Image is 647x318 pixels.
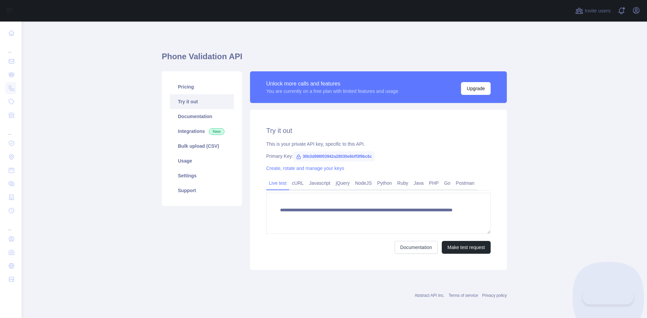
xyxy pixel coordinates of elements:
a: Javascript [306,178,333,188]
a: Live test [266,178,289,188]
div: ... [5,122,16,136]
div: You are currently on a free plan with limited features and usage [266,88,398,95]
div: Primary Key: [266,153,491,160]
a: Privacy policy [482,293,507,298]
a: PHP [426,178,441,188]
button: Upgrade [461,82,491,95]
a: Support [170,183,234,198]
h2: Try it out [266,126,491,135]
a: Try it out [170,94,234,109]
a: Settings [170,168,234,183]
a: cURL [289,178,306,188]
a: Python [374,178,395,188]
h1: Phone Validation API [162,51,507,67]
a: Bulk upload (CSV) [170,139,234,153]
a: Terms of service [449,293,478,298]
a: Documentation [395,241,438,254]
a: Postman [453,178,477,188]
a: Usage [170,153,234,168]
a: Create, rotate and manage your keys [266,166,344,171]
a: Integrations New [170,124,234,139]
a: Abstract API Inc. [415,293,445,298]
a: Pricing [170,79,234,94]
div: ... [5,40,16,54]
span: 30b3d996f03942a28030e6bff3f9bc6c [293,151,374,162]
a: Documentation [170,109,234,124]
button: Invite users [574,5,612,16]
span: Invite users [585,7,611,15]
a: Go [441,178,453,188]
div: This is your private API key, specific to this API. [266,141,491,147]
button: Make test request [442,241,491,254]
a: jQuery [333,178,352,188]
div: ... [5,218,16,232]
a: Java [411,178,427,188]
iframe: Toggle Customer Support [583,290,634,305]
a: NodeJS [352,178,374,188]
span: New [209,128,224,135]
div: Unlock more calls and features [266,80,398,88]
a: Ruby [395,178,411,188]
